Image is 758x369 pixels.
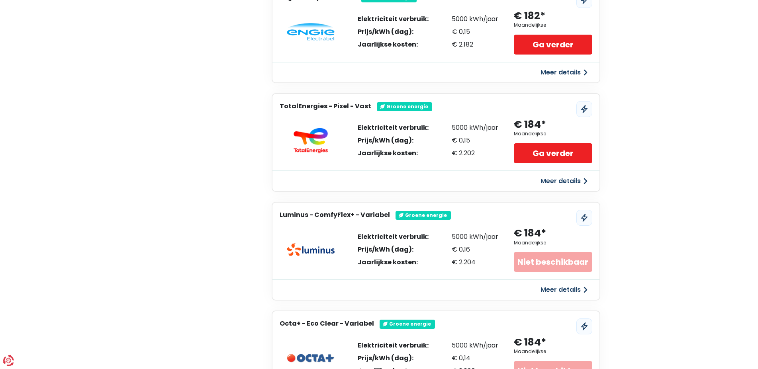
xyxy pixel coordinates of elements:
div: € 184* [514,227,546,240]
div: € 2.202 [452,150,498,156]
div: Jaarlijkse kosten: [358,41,429,48]
div: Maandelijkse [514,131,546,137]
button: Meer details [536,283,592,297]
img: Octa [287,354,335,363]
h3: TotalEnergies - Pixel - Vast [280,102,371,110]
a: Ga verder [514,35,592,55]
div: Niet beschikbaar [514,252,592,272]
div: Groene energie [377,102,432,111]
button: Meer details [536,65,592,80]
div: Jaarlijkse kosten: [358,150,429,156]
div: Elektriciteit verbruik: [358,234,429,240]
button: Meer details [536,174,592,188]
div: 5000 kWh/jaar [452,234,498,240]
div: Elektriciteit verbruik: [358,125,429,131]
div: € 184* [514,336,546,349]
div: 5000 kWh/jaar [452,16,498,22]
div: Prijs/kWh (dag): [358,246,429,253]
div: Prijs/kWh (dag): [358,137,429,144]
div: Elektriciteit verbruik: [358,342,429,349]
div: € 0,15 [452,29,498,35]
div: € 0,15 [452,137,498,144]
div: € 2.182 [452,41,498,48]
div: Maandelijkse [514,240,546,246]
div: 5000 kWh/jaar [452,342,498,349]
div: Jaarlijkse kosten: [358,259,429,266]
div: € 2.204 [452,259,498,266]
div: € 0,16 [452,246,498,253]
div: € 184* [514,118,546,131]
div: Prijs/kWh (dag): [358,29,429,35]
div: € 0,14 [452,355,498,361]
div: € 182* [514,10,545,23]
div: Groene energie [380,320,435,328]
img: Luminus [287,243,335,256]
h3: Luminus - ComfyFlex+ - Variabel [280,211,390,219]
img: Engie [287,23,335,41]
div: Elektriciteit verbruik: [358,16,429,22]
div: Prijs/kWh (dag): [358,355,429,361]
div: 5000 kWh/jaar [452,125,498,131]
div: Groene energie [396,211,451,220]
a: Ga verder [514,143,592,163]
img: TotalEnergies [287,128,335,153]
div: Maandelijkse [514,349,546,354]
h3: Octa+ - Eco Clear - Variabel [280,320,374,327]
div: Maandelijkse [514,22,546,28]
